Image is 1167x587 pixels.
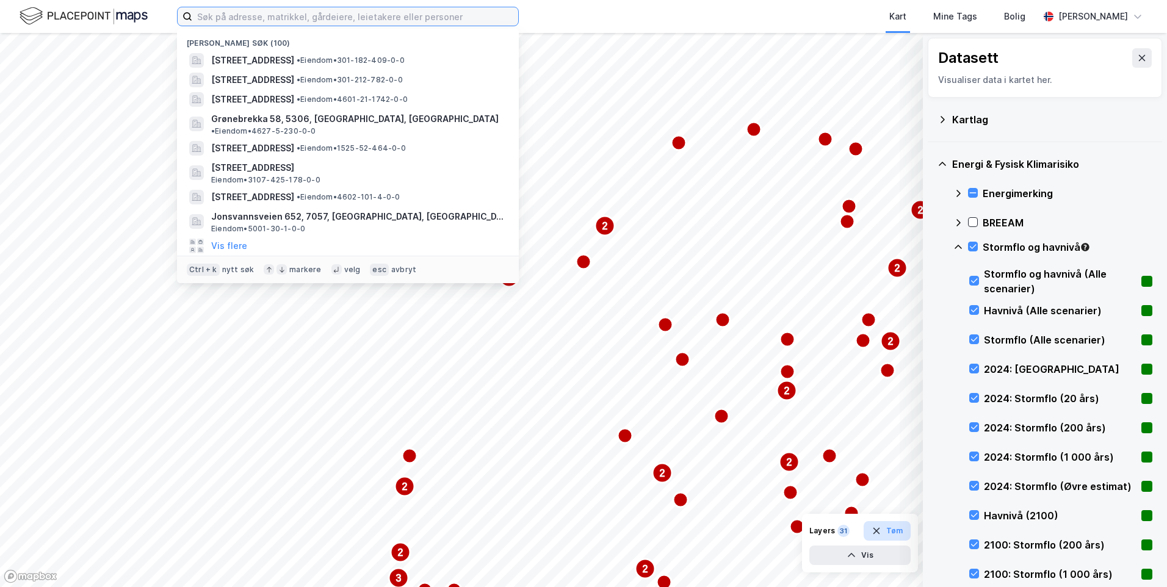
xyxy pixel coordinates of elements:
[660,468,665,478] text: 2
[837,525,850,537] div: 31
[211,190,294,204] span: [STREET_ADDRESS]
[880,363,895,378] div: Map marker
[933,9,977,24] div: Mine Tags
[779,452,799,472] div: Map marker
[952,112,1152,127] div: Kartlag
[889,9,906,24] div: Kart
[887,258,907,278] div: Map marker
[499,267,519,287] div: Map marker
[1080,242,1091,253] div: Tooltip anchor
[675,352,690,367] div: Map marker
[918,205,923,215] text: 2
[297,95,408,104] span: Eiendom • 4601-21-1742-0-0
[984,267,1136,296] div: Stormflo og havnivå (Alle scenarier)
[391,542,410,562] div: Map marker
[984,538,1136,552] div: 2100: Stormflo (200 års)
[370,264,389,276] div: esc
[855,472,870,487] div: Map marker
[297,143,406,153] span: Eiendom • 1525-52-464-0-0
[344,265,361,275] div: velg
[895,263,900,273] text: 2
[1058,9,1128,24] div: [PERSON_NAME]
[297,192,300,201] span: •
[840,214,854,229] div: Map marker
[984,450,1136,464] div: 2024: Stormflo (1 000 års)
[402,481,408,492] text: 2
[297,95,300,104] span: •
[983,240,1152,254] div: Stormflo og havnivå
[297,56,405,65] span: Eiendom • 301-182-409-0-0
[398,547,403,558] text: 2
[211,224,305,234] span: Eiendom • 5001-30-1-0-0
[395,477,414,496] div: Map marker
[848,142,863,156] div: Map marker
[746,122,761,137] div: Map marker
[911,200,930,220] div: Map marker
[790,519,804,534] div: Map marker
[784,386,790,396] text: 2
[1106,528,1167,587] iframe: Chat Widget
[211,92,294,107] span: [STREET_ADDRESS]
[297,143,300,153] span: •
[984,567,1136,582] div: 2100: Stormflo (1 000 års)
[842,199,856,214] div: Map marker
[222,265,255,275] div: nytt søk
[211,160,504,175] span: [STREET_ADDRESS]
[780,364,795,379] div: Map marker
[881,331,900,351] div: Map marker
[984,303,1136,318] div: Havnivå (Alle scenarier)
[777,381,797,400] div: Map marker
[780,332,795,347] div: Map marker
[984,479,1136,494] div: 2024: Stormflo (Øvre estimat)
[844,506,859,520] div: Map marker
[187,264,220,276] div: Ctrl + k
[177,29,519,51] div: [PERSON_NAME] søk (100)
[211,126,215,135] span: •
[861,312,876,327] div: Map marker
[396,573,402,583] text: 3
[1004,9,1025,24] div: Bolig
[888,336,894,347] text: 2
[671,135,686,150] div: Map marker
[673,492,688,507] div: Map marker
[297,192,400,202] span: Eiendom • 4602-101-4-0-0
[211,141,294,156] span: [STREET_ADDRESS]
[983,215,1152,230] div: BREEAM
[297,75,403,85] span: Eiendom • 301-212-782-0-0
[714,409,729,423] div: Map marker
[211,112,499,126] span: Grønebrekka 58, 5306, [GEOGRAPHIC_DATA], [GEOGRAPHIC_DATA]
[402,448,417,463] div: Map marker
[211,175,320,185] span: Eiendom • 3107-425-178-0-0
[192,7,518,26] input: Søk på adresse, matrikkel, gårdeiere, leietakere eller personer
[938,73,1152,87] div: Visualiser data i kartet her.
[984,508,1136,523] div: Havnivå (2100)
[652,463,672,483] div: Map marker
[809,526,835,536] div: Layers
[297,56,300,65] span: •
[595,216,615,236] div: Map marker
[822,448,837,463] div: Map marker
[984,333,1136,347] div: Stormflo (Alle scenarier)
[211,126,316,136] span: Eiendom • 4627-5-230-0-0
[658,317,673,332] div: Map marker
[289,265,321,275] div: markere
[856,333,870,348] div: Map marker
[618,428,632,443] div: Map marker
[643,564,648,574] text: 2
[635,559,655,578] div: Map marker
[576,254,591,269] div: Map marker
[809,546,911,565] button: Vis
[864,521,911,541] button: Tøm
[984,391,1136,406] div: 2024: Stormflo (20 års)
[391,265,416,275] div: avbryt
[211,73,294,87] span: [STREET_ADDRESS]
[818,132,833,146] div: Map marker
[211,209,504,224] span: Jonsvannsveien 652, 7057, [GEOGRAPHIC_DATA], [GEOGRAPHIC_DATA]
[984,420,1136,435] div: 2024: Stormflo (200 års)
[211,239,247,253] button: Vis flere
[984,362,1136,376] div: 2024: [GEOGRAPHIC_DATA]
[938,48,999,68] div: Datasett
[297,75,300,84] span: •
[211,53,294,68] span: [STREET_ADDRESS]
